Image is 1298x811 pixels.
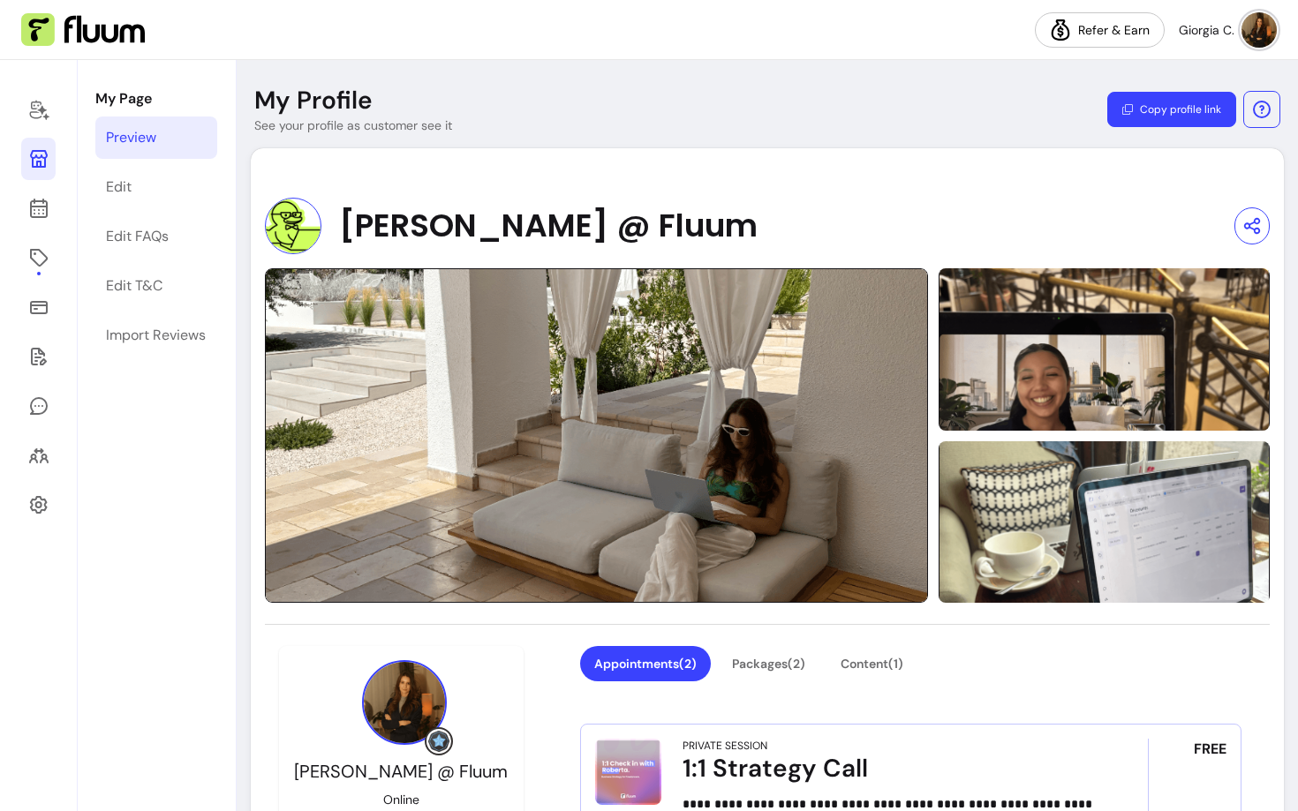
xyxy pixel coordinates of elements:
a: Clients [21,434,56,477]
img: Grow [428,731,449,752]
img: image-0 [265,268,928,603]
a: Offerings [21,237,56,279]
button: Packages(2) [718,646,819,681]
div: Preview [106,127,156,148]
button: Copy profile link [1107,92,1236,127]
p: See your profile as customer see it [254,116,452,134]
p: Online [383,791,419,808]
a: Edit T&C [95,265,217,307]
a: Settings [21,484,56,526]
div: Private Session [683,739,767,753]
a: Home [21,88,56,131]
button: avatarGiorgia C. [1179,12,1277,48]
a: My Messages [21,385,56,427]
span: Giorgia C. [1179,21,1234,39]
span: [PERSON_NAME] @ Fluum [294,760,508,783]
span: FREE [1194,739,1226,760]
div: Edit [106,176,132,198]
a: Edit FAQs [95,215,217,258]
a: Refer & Earn [1035,12,1165,48]
img: image-1 [939,267,1270,433]
button: Content(1) [826,646,917,681]
a: Sales [21,286,56,328]
a: My Page [21,138,56,180]
img: Provider image [265,198,321,254]
img: avatar [1241,12,1277,48]
p: My Profile [254,85,373,116]
div: 1:1 Strategy Call [683,753,1099,785]
img: image-2 [939,439,1270,605]
a: Calendar [21,187,56,229]
span: [PERSON_NAME] @ Fluum [339,208,758,244]
div: Import Reviews [106,325,206,346]
div: Edit T&C [106,275,162,297]
a: Import Reviews [95,314,217,357]
img: Fluum Logo [21,13,145,47]
a: Edit [95,166,217,208]
button: Appointments(2) [580,646,711,681]
a: Forms [21,335,56,378]
p: My Page [95,88,217,109]
img: Provider image [362,660,447,745]
img: 1:1 Strategy Call [595,739,661,805]
div: Edit FAQs [106,226,169,247]
a: Preview [95,116,217,159]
